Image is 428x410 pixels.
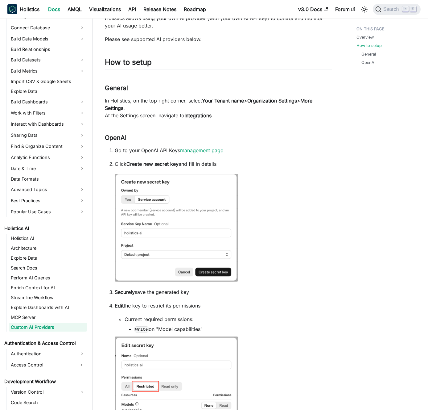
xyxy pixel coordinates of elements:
li: Current required permissions: [125,316,332,333]
a: Connect Database [9,23,87,33]
strong: Securely [115,289,135,295]
img: ai-openai-new-key [115,174,238,282]
p: the key to restrict its permissions [115,302,332,309]
a: AMQL [64,4,85,14]
a: Code Search [9,398,87,407]
a: Overview [356,34,374,40]
p: Please see supported AI providers below. [105,36,332,43]
a: Release Notes [140,4,180,14]
a: Analytic Functions [9,153,87,162]
a: Data Formats [9,175,87,183]
p: Go to your OpenAI API Keys [115,147,332,154]
a: Architecture [9,244,87,253]
a: Holistics AI [2,224,87,233]
a: Explore Data [9,254,87,262]
a: General [361,51,376,57]
a: Forum [331,4,359,14]
a: API [125,4,140,14]
a: Enrich Context for AI [9,283,87,292]
a: How to setup [356,43,382,48]
a: Find & Organize Content [9,141,87,151]
a: Build Relationships [9,45,87,54]
a: Roadmap [180,4,210,14]
a: Holistics AI [9,234,87,243]
button: Search (Command+K) [373,4,421,15]
a: Best Practices [9,196,87,206]
a: Authentication & Access Control [2,339,87,348]
span: Search [381,6,403,12]
a: Docs [44,4,64,14]
img: Holistics [7,4,17,14]
a: v3.0 Docs [294,4,331,14]
a: Streamline Workflow [9,293,87,302]
kbd: K [410,6,416,12]
a: Sharing Data [9,130,87,140]
code: Write [134,326,149,333]
p: In Holistics, on the top right corner, select > > . At the Settings screen, navigate to . [105,97,332,119]
a: Authentication [9,349,87,359]
a: management page [180,147,223,153]
a: Build Metrics [9,66,87,76]
a: Import CSV & Google Sheets [9,77,87,86]
a: OpenAI [361,60,375,65]
a: Advanced Topics [9,185,87,195]
b: Holistics [20,6,39,13]
a: Perform AI Queries [9,274,87,282]
strong: Organization Settings [247,98,297,104]
h3: General [105,84,332,92]
button: Switch between dark and light mode (currently light mode) [359,4,369,14]
a: Search Docs [9,264,87,272]
a: Build Data Models [9,34,87,44]
kbd: ⌘ [402,6,409,12]
li: on "Model capabilities" [134,325,332,333]
a: Build Datasets [9,55,87,65]
a: Development Workflow [2,377,87,386]
strong: Edit [115,303,124,309]
a: Explore Dashboards with AI [9,303,87,312]
button: Expand sidebar category 'Access Control' [76,360,87,370]
a: Visualizations [85,4,125,14]
a: Interact with Dashboards [9,119,87,129]
strong: Create new secret key [126,161,179,167]
a: Access Control [9,360,76,370]
a: Version Control [9,387,87,397]
h2: How to setup [105,58,332,69]
a: Date & Time [9,164,87,174]
a: Explore Data [9,87,87,96]
p: Holistics allows using your own AI provider (with your own AI API key) to control and monitor you... [105,15,332,29]
strong: Integrations [184,112,212,119]
a: MCP Server [9,313,87,322]
a: Build Dashboards [9,97,87,107]
strong: Your Tenant name [202,98,244,104]
a: Popular Use Cases [9,207,87,217]
a: Work with Filters [9,108,87,118]
p: Click and fill in details [115,160,332,168]
a: Custom AI Providers [9,323,87,332]
h3: OpenAI [105,134,332,142]
a: HolisticsHolistics [7,4,39,14]
p: save the generated key [115,288,332,296]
